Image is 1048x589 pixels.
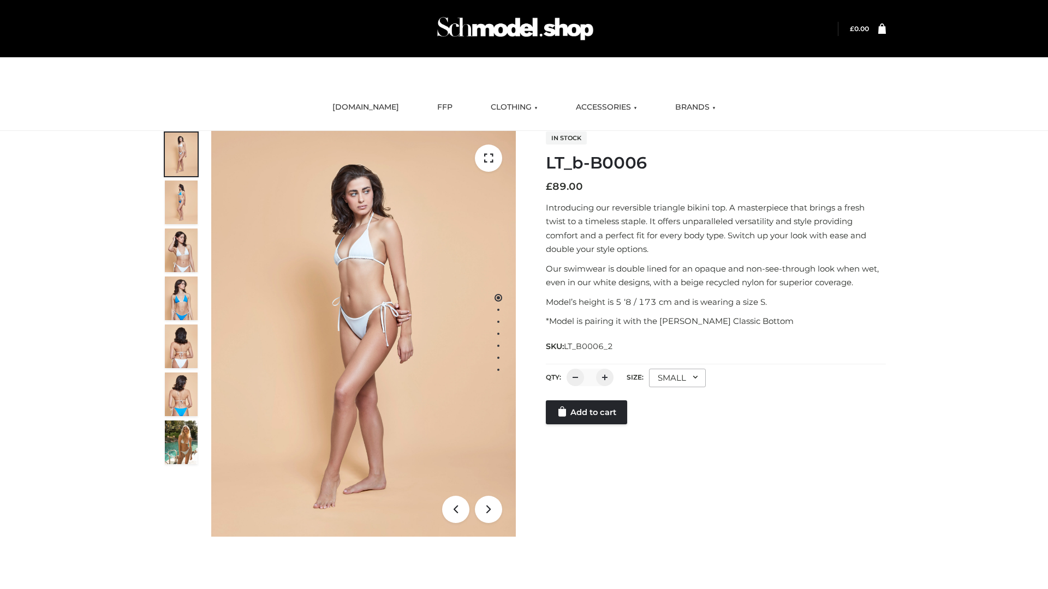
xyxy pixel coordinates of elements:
[546,131,587,145] span: In stock
[649,369,706,387] div: SMALL
[568,95,645,119] a: ACCESSORIES
[546,153,886,173] h1: LT_b-B0006
[564,341,613,351] span: LT_B0006_2
[546,295,886,309] p: Model’s height is 5 ‘8 / 173 cm and is wearing a size S.
[324,95,407,119] a: [DOMAIN_NAME]
[850,25,854,33] span: £
[546,400,627,424] a: Add to cart
[165,133,198,176] img: ArielClassicBikiniTop_CloudNine_AzureSky_OW114ECO_1-scaled.jpg
[546,262,886,290] p: Our swimwear is double lined for an opaque and non-see-through look when wet, even in our white d...
[165,229,198,272] img: ArielClassicBikiniTop_CloudNine_AzureSky_OW114ECO_3-scaled.jpg
[165,277,198,320] img: ArielClassicBikiniTop_CloudNine_AzureSky_OW114ECO_4-scaled.jpg
[546,201,886,256] p: Introducing our reversible triangle bikini top. A masterpiece that brings a fresh twist to a time...
[546,181,552,193] span: £
[850,25,869,33] a: £0.00
[429,95,461,119] a: FFP
[546,373,561,381] label: QTY:
[546,314,886,328] p: *Model is pairing it with the [PERSON_NAME] Classic Bottom
[483,95,546,119] a: CLOTHING
[433,7,597,50] img: Schmodel Admin 964
[850,25,869,33] bdi: 0.00
[165,420,198,464] img: Arieltop_CloudNine_AzureSky2.jpg
[165,324,198,368] img: ArielClassicBikiniTop_CloudNine_AzureSky_OW114ECO_7-scaled.jpg
[165,181,198,224] img: ArielClassicBikiniTop_CloudNine_AzureSky_OW114ECO_2-scaled.jpg
[667,95,724,119] a: BRANDS
[546,340,614,353] span: SKU:
[211,131,516,537] img: LT_b-B0006
[546,181,583,193] bdi: 89.00
[627,373,644,381] label: Size:
[165,372,198,416] img: ArielClassicBikiniTop_CloudNine_AzureSky_OW114ECO_8-scaled.jpg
